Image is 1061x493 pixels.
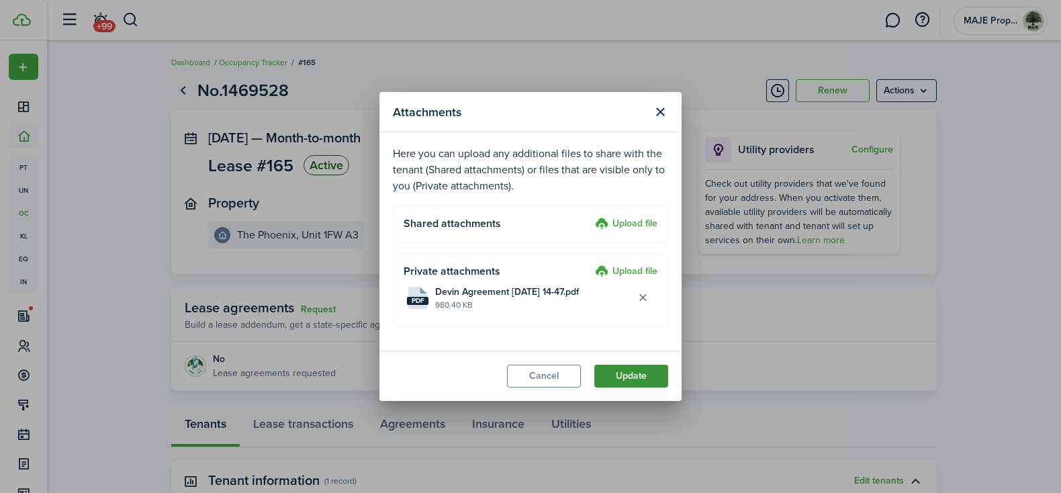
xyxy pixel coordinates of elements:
button: Delete file [631,287,654,310]
file-icon: File [407,287,428,309]
button: Update [594,365,668,388]
button: Cancel [507,365,581,388]
button: Close modal [649,101,672,124]
file-extension: pdf [407,297,428,305]
p: Here you can upload any additional files to share with the tenant (Shared attachments) or files t... [393,146,668,194]
modal-title: Attachments [393,99,645,125]
span: Devin Agreement [DATE] 14-47.pdf [435,285,579,299]
file-size: 980.40 KB [435,299,631,311]
h4: Private attachments [404,263,590,279]
h4: Shared attachments [404,216,590,232]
